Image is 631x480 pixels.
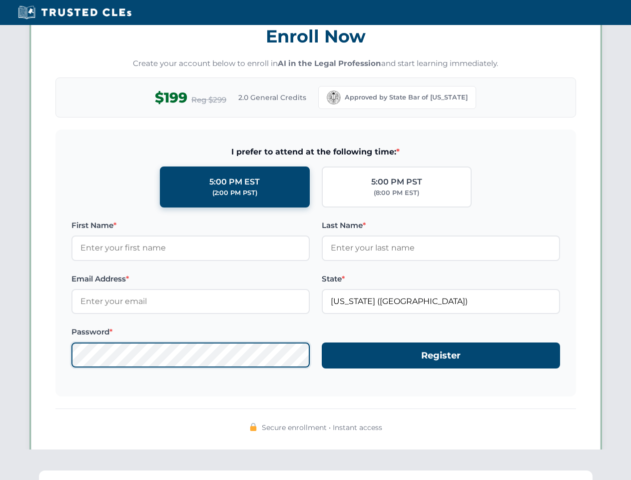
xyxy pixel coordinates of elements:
label: State [322,273,560,285]
div: 5:00 PM EST [209,175,260,188]
input: Enter your last name [322,235,560,260]
img: Trusted CLEs [15,5,134,20]
button: Register [322,342,560,369]
div: (8:00 PM EST) [374,188,419,198]
label: Email Address [71,273,310,285]
h3: Enroll Now [55,20,576,52]
span: Reg $299 [191,94,226,106]
input: Enter your email [71,289,310,314]
p: Create your account below to enroll in and start learning immediately. [55,58,576,69]
div: (2:00 PM PST) [212,188,257,198]
input: Enter your first name [71,235,310,260]
label: Password [71,326,310,338]
img: 🔒 [249,423,257,431]
div: 5:00 PM PST [371,175,422,188]
span: $199 [155,86,187,109]
img: California Bar [327,90,341,104]
span: Secure enrollment • Instant access [262,422,382,433]
span: Approved by State Bar of [US_STATE] [345,92,468,102]
input: California (CA) [322,289,560,314]
strong: AI in the Legal Profession [278,58,381,68]
label: First Name [71,219,310,231]
label: Last Name [322,219,560,231]
span: I prefer to attend at the following time: [71,145,560,158]
span: 2.0 General Credits [238,92,306,103]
